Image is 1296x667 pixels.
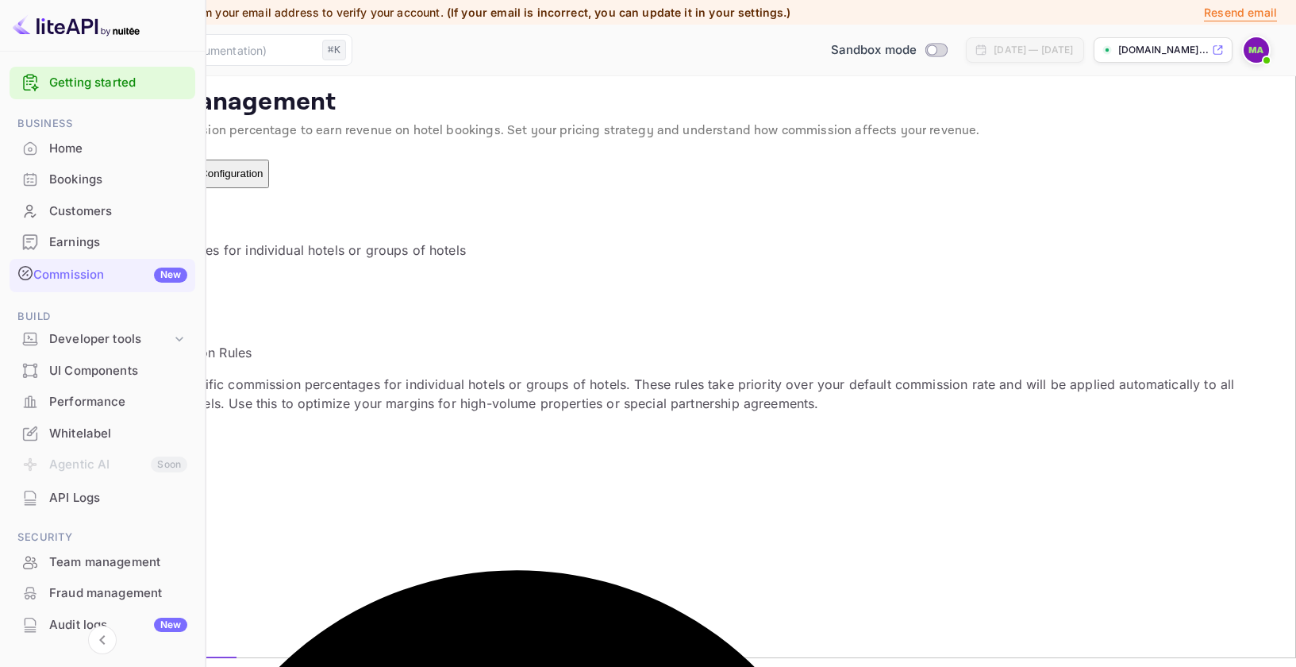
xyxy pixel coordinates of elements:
[10,483,195,512] a: API Logs
[10,115,195,133] span: Business
[825,41,954,60] div: Switch to Production mode
[10,196,195,226] a: Customers
[10,356,195,385] a: UI Components
[49,140,187,158] div: Home
[19,241,1277,260] p: Set specific markup percentages for individual hotels or groups of hotels
[19,87,1277,118] p: Commission Management
[49,584,187,603] div: Fraud management
[49,330,171,349] div: Developer tools
[49,616,187,634] div: Audit logs
[1204,4,1277,21] p: Resend email
[19,375,1277,413] p: Override rules let you set specific commission percentages for individual hotels or groups of hot...
[10,483,195,514] div: API Logs
[994,43,1073,57] div: [DATE] — [DATE]
[322,40,346,60] div: ⌘K
[10,133,195,164] div: Home
[10,578,195,607] a: Fraud management
[19,311,1277,330] p: i
[10,578,195,609] div: Fraud management
[19,121,1277,141] p: Configure your default commission percentage to earn revenue on hotel bookings. Set your pricing ...
[49,233,187,252] div: Earnings
[171,160,269,188] button: Test Configuration
[49,171,187,189] div: Bookings
[49,489,187,507] div: API Logs
[447,6,791,19] span: (If your email is incorrect, you can update it in your settings.)
[10,356,195,387] div: UI Components
[10,196,195,227] div: Customers
[10,610,195,641] div: Audit logsNew
[13,6,444,19] span: Please check your inbox and confirm your email address to verify your account.
[154,618,187,632] div: New
[19,205,1277,224] h4: Per-Hotel Optimization Rules
[49,553,187,572] div: Team management
[49,425,187,443] div: Whitelabel
[49,393,187,411] div: Performance
[154,268,187,282] div: New
[10,387,195,418] div: Performance
[10,418,195,448] a: Whitelabel
[10,67,195,99] div: Getting started
[10,547,195,576] a: Team management
[10,547,195,578] div: Team management
[10,418,195,449] div: Whitelabel
[10,387,195,416] a: Performance
[19,343,1277,362] p: About Commission Optimization Rules
[10,259,195,291] a: CommissionNew
[1244,37,1269,63] img: Marina Atesle
[10,259,195,292] div: CommissionNew
[10,164,195,195] div: Bookings
[10,610,195,639] a: Audit logsNew
[33,266,187,284] div: Commission
[88,626,117,654] button: Collapse navigation
[10,227,195,256] a: Earnings
[49,362,187,380] div: UI Components
[10,227,195,258] div: Earnings
[1118,43,1209,57] p: [DOMAIN_NAME]...
[10,133,195,163] a: Home
[10,164,195,194] a: Bookings
[10,326,195,353] div: Developer tools
[13,13,140,38] img: LiteAPI logo
[10,529,195,546] span: Security
[49,202,187,221] div: Customers
[10,308,195,326] span: Build
[831,41,917,60] span: Sandbox mode
[49,74,187,92] a: Getting started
